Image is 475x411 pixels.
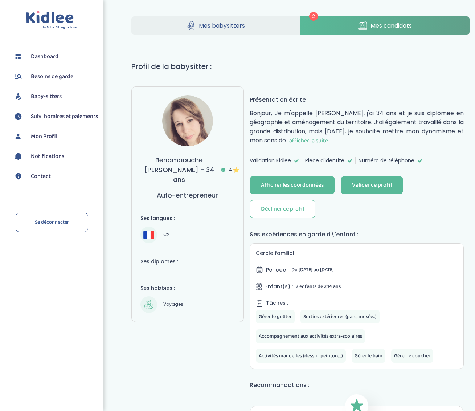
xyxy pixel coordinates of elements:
[16,213,88,232] a: Se déconnecter
[250,95,464,104] h4: Présentation écrite :
[157,190,218,200] p: Auto-entrepreneur
[261,205,304,213] div: Décliner ce profil
[250,176,335,194] button: Afficher les coordonnées
[359,157,414,164] span: Numéro de téléphone
[13,51,24,62] img: dashboard.svg
[31,112,98,121] span: Suivi horaires et paiements
[291,266,334,274] span: Du [DATE] au [DATE]
[265,283,293,290] span: Enfant(s) :
[13,71,24,82] img: besoin.svg
[199,21,245,30] span: Mes babysitters
[13,51,98,62] a: Dashboard
[140,215,235,222] h4: Ses langues :
[13,151,24,162] img: notification.svg
[355,352,382,360] span: Gérer le bain
[13,91,24,102] img: babysitters.svg
[13,111,24,122] img: suivihoraire.svg
[161,300,186,309] span: Voyages
[394,352,430,360] span: Gérer le coucher
[250,230,464,239] h4: Ses expériences en garde d\'enfant :
[341,176,403,194] button: Valider ce profil
[305,157,344,164] span: Piece d'identité
[352,181,392,190] div: Valider ce profil
[266,299,288,307] span: Tâches :
[26,11,77,29] img: logo.svg
[13,171,24,182] img: contact.svg
[13,131,98,142] a: Mon Profil
[31,152,64,161] span: Notifications
[13,71,98,82] a: Besoins de garde
[140,284,235,292] h4: Ses hobbies :
[250,109,464,145] p: Bonjour, Je m'appelle [PERSON_NAME], j'ai 34 ans et je suis diplômée en géographie et aménagement...
[31,52,58,61] span: Dashboard
[250,157,291,164] span: Validation Kidlee
[259,313,292,321] span: Gérer le goûter
[13,111,98,122] a: Suivi horaires et paiements
[31,132,57,141] span: Mon Profil
[13,171,98,182] a: Contact
[143,231,154,239] img: Français
[140,258,235,265] h4: Ses diplomes :
[131,61,470,72] h1: Profil de la babysitter :
[309,12,318,21] span: 2
[296,282,341,290] span: 2 enfants de 2,14 ans
[259,332,362,340] span: Accompagnement aux activités extra-scolaires
[250,381,464,390] h4: Recommandations :
[31,172,51,181] span: Contact
[31,72,73,81] span: Besoins de garde
[31,92,62,101] span: Baby-sitters
[13,131,24,142] img: profil.svg
[140,155,235,184] h3: Benamaouche [PERSON_NAME] - 34 ans
[303,313,377,321] span: Sorties extérieures (parc, musée...)
[229,166,235,174] span: 4
[261,181,324,190] div: Afficher les coordonnées
[162,95,213,146] img: avatar
[250,200,315,218] button: Décliner ce profil
[259,352,343,360] span: Activités manuelles (dessin, peinture...)
[13,151,98,162] a: Notifications
[161,231,172,239] span: C2
[131,16,300,35] a: Mes babysitters
[370,21,412,30] span: Mes candidats
[256,249,458,257] h5: Cercle familial
[13,91,98,102] a: Baby-sitters
[300,16,470,35] a: Mes candidats
[289,136,328,145] span: afficher la suite
[266,266,288,274] span: Période :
